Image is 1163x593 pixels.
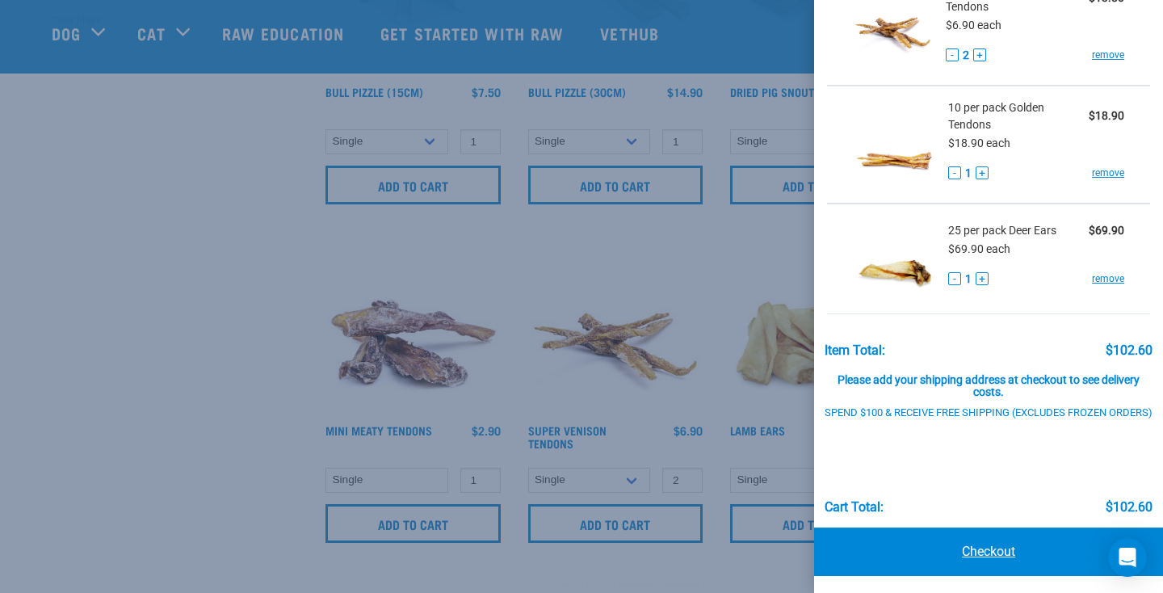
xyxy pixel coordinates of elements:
[963,47,969,64] span: 2
[1108,538,1147,577] div: Open Intercom Messenger
[948,137,1010,149] span: $18.90 each
[965,271,972,288] span: 1
[946,48,959,61] button: -
[1089,224,1124,237] strong: $69.90
[814,528,1163,576] a: Checkout
[965,165,972,182] span: 1
[976,166,989,179] button: +
[825,343,886,358] div: Item Total:
[948,166,961,179] button: -
[976,272,989,285] button: +
[948,222,1056,239] span: 25 per pack Deer Ears
[853,217,936,301] img: Deer Ears
[853,99,936,183] img: Golden Tendons
[948,99,1089,133] span: 10 per pack Golden Tendons
[825,500,884,515] div: Cart total:
[948,272,961,285] button: -
[1105,500,1152,515] div: $102.60
[973,48,986,61] button: +
[1092,166,1124,180] a: remove
[1092,271,1124,286] a: remove
[1092,48,1124,62] a: remove
[1089,109,1124,122] strong: $18.90
[1105,343,1152,358] div: $102.60
[825,358,1153,400] div: Please add your shipping address at checkout to see delivery costs.
[948,242,1010,255] span: $69.90 each
[946,19,1001,32] span: $6.90 each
